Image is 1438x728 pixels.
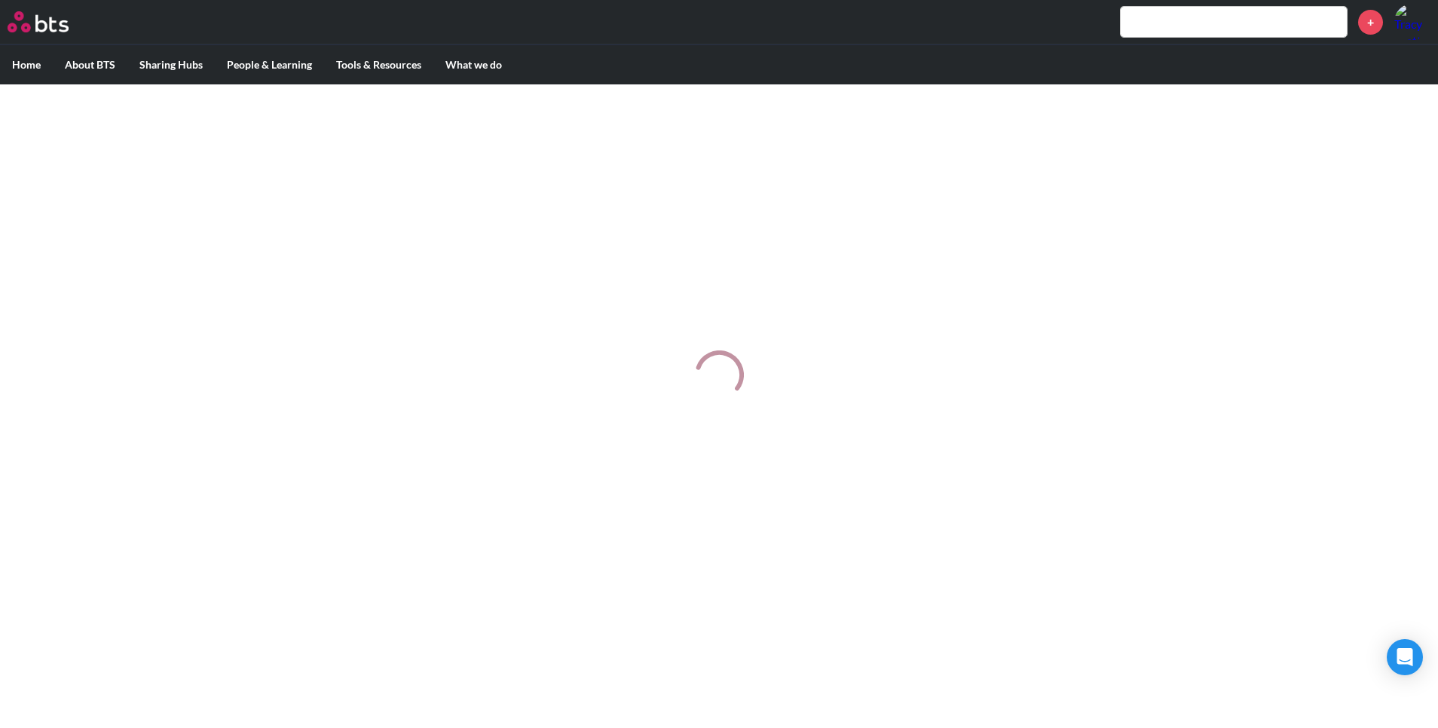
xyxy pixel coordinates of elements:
label: Sharing Hubs [127,45,215,84]
div: Open Intercom Messenger [1387,639,1423,675]
a: Profile [1394,4,1430,40]
label: About BTS [53,45,127,84]
img: BTS Logo [8,11,69,32]
img: Tracy Scott [1394,4,1430,40]
label: People & Learning [215,45,324,84]
label: What we do [433,45,514,84]
a: Go home [8,11,96,32]
a: + [1358,10,1383,35]
label: Tools & Resources [324,45,433,84]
